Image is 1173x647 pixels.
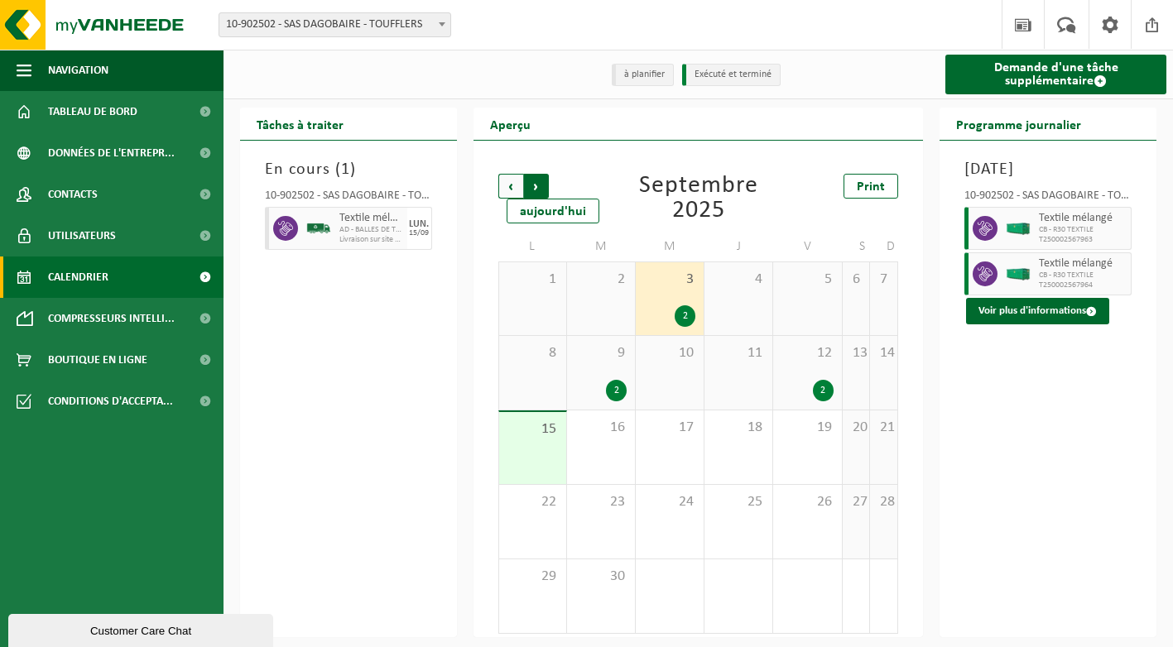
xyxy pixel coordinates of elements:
[704,232,773,261] td: J
[964,157,1132,182] h3: [DATE]
[1039,280,1127,290] span: T250002567964
[940,108,1098,140] h2: Programme journalier
[851,493,862,511] span: 27
[341,161,350,178] span: 1
[306,216,331,241] img: BL-SO-LV
[1039,235,1127,245] span: T250002567963
[1039,225,1127,235] span: CB - R30 TEXTILE
[8,611,276,647] iframe: chat widget
[878,493,889,511] span: 28
[644,344,695,362] span: 10
[964,190,1132,207] div: 10-902502 - SAS DAGOBAIRE - TOUFFLERS
[48,215,116,256] span: Utilisateurs
[339,212,403,225] span: Textile mélangé
[612,64,674,86] li: à planifier
[781,419,833,437] span: 19
[878,271,889,289] span: 7
[48,339,147,381] span: Boutique en ligne
[781,493,833,511] span: 26
[48,50,108,91] span: Navigation
[48,381,173,422] span: Conditions d'accepta...
[219,13,450,36] span: 10-902502 - SAS DAGOBAIRE - TOUFFLERS
[713,344,764,362] span: 11
[636,232,704,261] td: M
[575,493,627,511] span: 23
[966,298,1109,324] button: Voir plus d'informations
[567,232,636,261] td: M
[773,232,842,261] td: V
[48,132,175,174] span: Données de l'entrepr...
[507,420,558,439] span: 15
[628,174,769,223] div: Septembre 2025
[409,219,429,229] div: LUN.
[1039,271,1127,280] span: CB - R30 TEXTILE
[48,174,98,215] span: Contacts
[851,271,862,289] span: 6
[1006,223,1031,235] img: HK-XR-30-GN-00
[1006,268,1031,280] img: HK-XR-30-GN-00
[48,298,175,339] span: Compresseurs intelli...
[781,271,833,289] span: 5
[857,180,885,194] span: Print
[507,344,558,362] span: 8
[1039,212,1127,225] span: Textile mélangé
[219,12,451,37] span: 10-902502 - SAS DAGOBAIRE - TOUFFLERS
[644,271,695,289] span: 3
[606,380,627,401] div: 2
[575,419,627,437] span: 16
[339,225,403,235] span: AD - BALLES DE TEXTILE CSR
[339,235,403,245] span: Livraison sur site planifiée
[644,419,695,437] span: 17
[781,344,833,362] span: 12
[474,108,547,140] h2: Aperçu
[507,568,558,586] span: 29
[498,232,567,261] td: L
[878,344,889,362] span: 14
[844,174,898,199] a: Print
[644,493,695,511] span: 24
[265,190,432,207] div: 10-902502 - SAS DAGOBAIRE - TOUFFLERS
[575,271,627,289] span: 2
[498,174,523,199] span: Précédent
[507,199,599,223] div: aujourd'hui
[713,419,764,437] span: 18
[682,64,781,86] li: Exécuté et terminé
[524,174,549,199] span: Suivant
[575,568,627,586] span: 30
[240,108,360,140] h2: Tâches à traiter
[945,55,1166,94] a: Demande d'une tâche supplémentaire
[507,493,558,511] span: 22
[713,493,764,511] span: 25
[870,232,898,261] td: D
[675,305,695,327] div: 2
[851,419,862,437] span: 20
[878,419,889,437] span: 21
[48,91,137,132] span: Tableau de bord
[1039,257,1127,271] span: Textile mélangé
[265,157,432,182] h3: En cours ( )
[851,344,862,362] span: 13
[713,271,764,289] span: 4
[48,256,108,298] span: Calendrier
[409,229,429,237] div: 15/09
[507,271,558,289] span: 1
[813,380,834,401] div: 2
[575,344,627,362] span: 9
[843,232,871,261] td: S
